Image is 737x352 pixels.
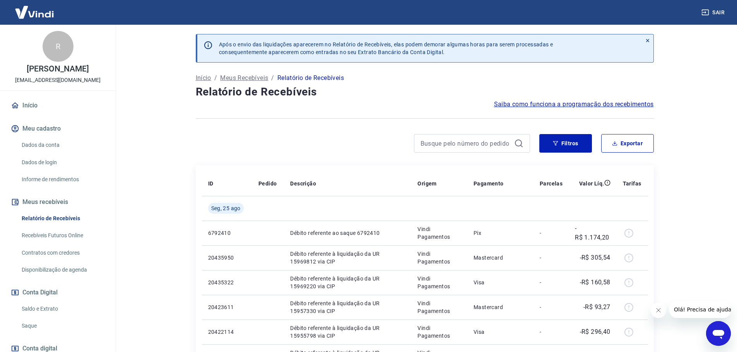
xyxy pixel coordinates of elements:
[540,303,563,311] p: -
[208,328,246,336] p: 20422114
[580,327,610,337] p: -R$ 296,40
[219,41,553,56] p: Após o envio das liquidações aparecerem no Relatório de Recebíveis, elas podem demorar algumas ho...
[651,303,666,318] iframe: Fechar mensagem
[290,180,316,187] p: Descrição
[540,279,563,286] p: -
[208,229,246,237] p: 6792410
[9,284,106,301] button: Conta Digital
[9,0,60,24] img: Vindi
[290,299,405,315] p: Débito referente à liquidação da UR 15957330 via CIP
[669,301,731,318] iframe: Mensagem da empresa
[19,228,106,243] a: Recebíveis Futuros Online
[5,5,65,12] span: Olá! Precisa de ajuda?
[271,73,274,83] p: /
[19,262,106,278] a: Disponibilização de agenda
[9,194,106,211] button: Meus recebíveis
[623,180,641,187] p: Tarifas
[214,73,217,83] p: /
[277,73,344,83] p: Relatório de Recebíveis
[579,180,604,187] p: Valor Líq.
[474,229,527,237] p: Pix
[417,180,436,187] p: Origem
[417,225,461,241] p: Vindi Pagamentos
[220,73,268,83] a: Meus Recebíveis
[211,204,241,212] span: Seg, 25 ago
[19,155,106,170] a: Dados de login
[417,250,461,265] p: Vindi Pagamentos
[474,328,527,336] p: Visa
[19,172,106,187] a: Informe de rendimentos
[494,100,654,109] a: Saiba como funciona a programação dos recebimentos
[208,279,246,286] p: 20435322
[580,278,610,287] p: -R$ 160,58
[9,120,106,137] button: Meu cadastro
[258,180,277,187] p: Pedido
[9,97,106,114] a: Início
[290,229,405,237] p: Débito referente ao saque 6792410
[580,253,610,262] p: -R$ 305,54
[474,180,504,187] p: Pagamento
[19,137,106,153] a: Dados da conta
[19,211,106,226] a: Relatório de Recebíveis
[575,224,610,242] p: -R$ 1.174,20
[540,328,563,336] p: -
[474,279,527,286] p: Visa
[540,254,563,262] p: -
[290,250,405,265] p: Débito referente à liquidação da UR 15969812 via CIP
[290,324,405,340] p: Débito referente à liquidação da UR 15955798 via CIP
[208,180,214,187] p: ID
[43,31,74,62] div: R
[196,73,211,83] a: Início
[19,301,106,317] a: Saldo e Extrato
[540,180,563,187] p: Parcelas
[421,138,511,149] input: Busque pelo número do pedido
[474,254,527,262] p: Mastercard
[15,76,101,84] p: [EMAIL_ADDRESS][DOMAIN_NAME]
[540,229,563,237] p: -
[19,245,106,261] a: Contratos com credores
[208,254,246,262] p: 20435950
[706,321,731,346] iframe: Botão para abrir a janela de mensagens
[290,275,405,290] p: Débito referente à liquidação da UR 15969220 via CIP
[196,84,654,100] h4: Relatório de Recebíveis
[19,318,106,334] a: Saque
[601,134,654,153] button: Exportar
[208,303,246,311] p: 20423611
[474,303,527,311] p: Mastercard
[583,303,610,312] p: -R$ 93,27
[700,5,728,20] button: Sair
[539,134,592,153] button: Filtros
[417,275,461,290] p: Vindi Pagamentos
[417,324,461,340] p: Vindi Pagamentos
[27,65,89,73] p: [PERSON_NAME]
[417,299,461,315] p: Vindi Pagamentos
